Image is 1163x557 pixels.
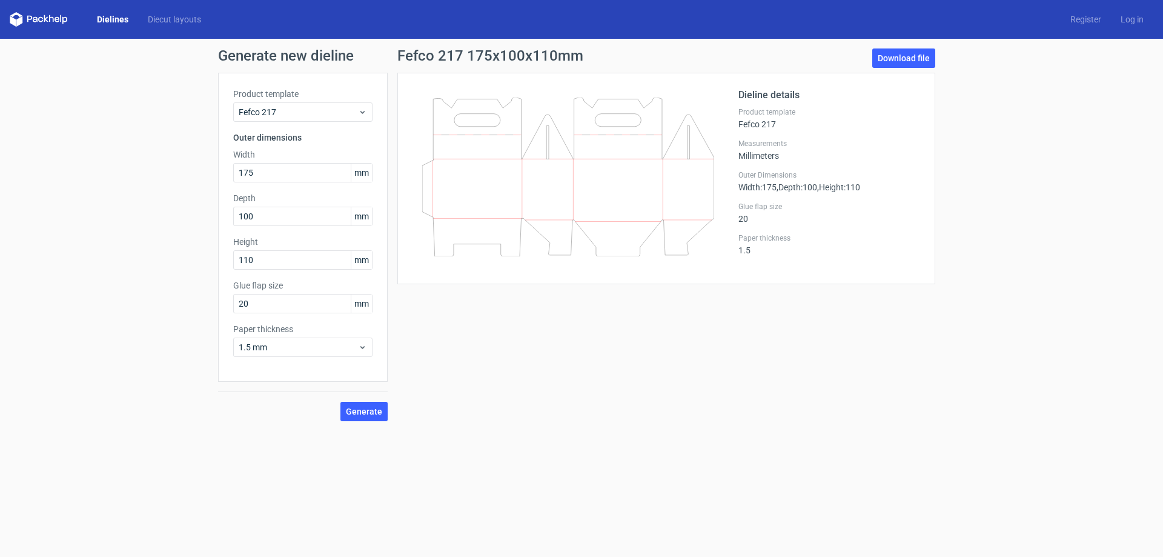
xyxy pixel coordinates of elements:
[351,251,372,269] span: mm
[738,107,920,129] div: Fefco 217
[233,192,373,204] label: Depth
[239,341,358,353] span: 1.5 mm
[738,182,777,192] span: Width : 175
[738,202,920,212] label: Glue flap size
[777,182,817,192] span: , Depth : 100
[738,139,920,161] div: Millimeters
[239,106,358,118] span: Fefco 217
[346,407,382,416] span: Generate
[233,236,373,248] label: Height
[872,48,935,68] a: Download file
[233,323,373,335] label: Paper thickness
[738,233,920,255] div: 1.5
[738,107,920,117] label: Product template
[233,88,373,100] label: Product template
[351,207,372,225] span: mm
[397,48,583,63] h1: Fefco 217 175x100x110mm
[233,279,373,292] label: Glue flap size
[138,13,211,25] a: Diecut layouts
[817,182,860,192] span: , Height : 110
[738,88,920,102] h2: Dieline details
[340,402,388,421] button: Generate
[233,132,373,144] h3: Outer dimensions
[1111,13,1153,25] a: Log in
[738,170,920,180] label: Outer Dimensions
[87,13,138,25] a: Dielines
[351,164,372,182] span: mm
[738,233,920,243] label: Paper thickness
[1061,13,1111,25] a: Register
[218,48,945,63] h1: Generate new dieline
[738,139,920,148] label: Measurements
[351,295,372,313] span: mm
[738,202,920,224] div: 20
[233,148,373,161] label: Width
